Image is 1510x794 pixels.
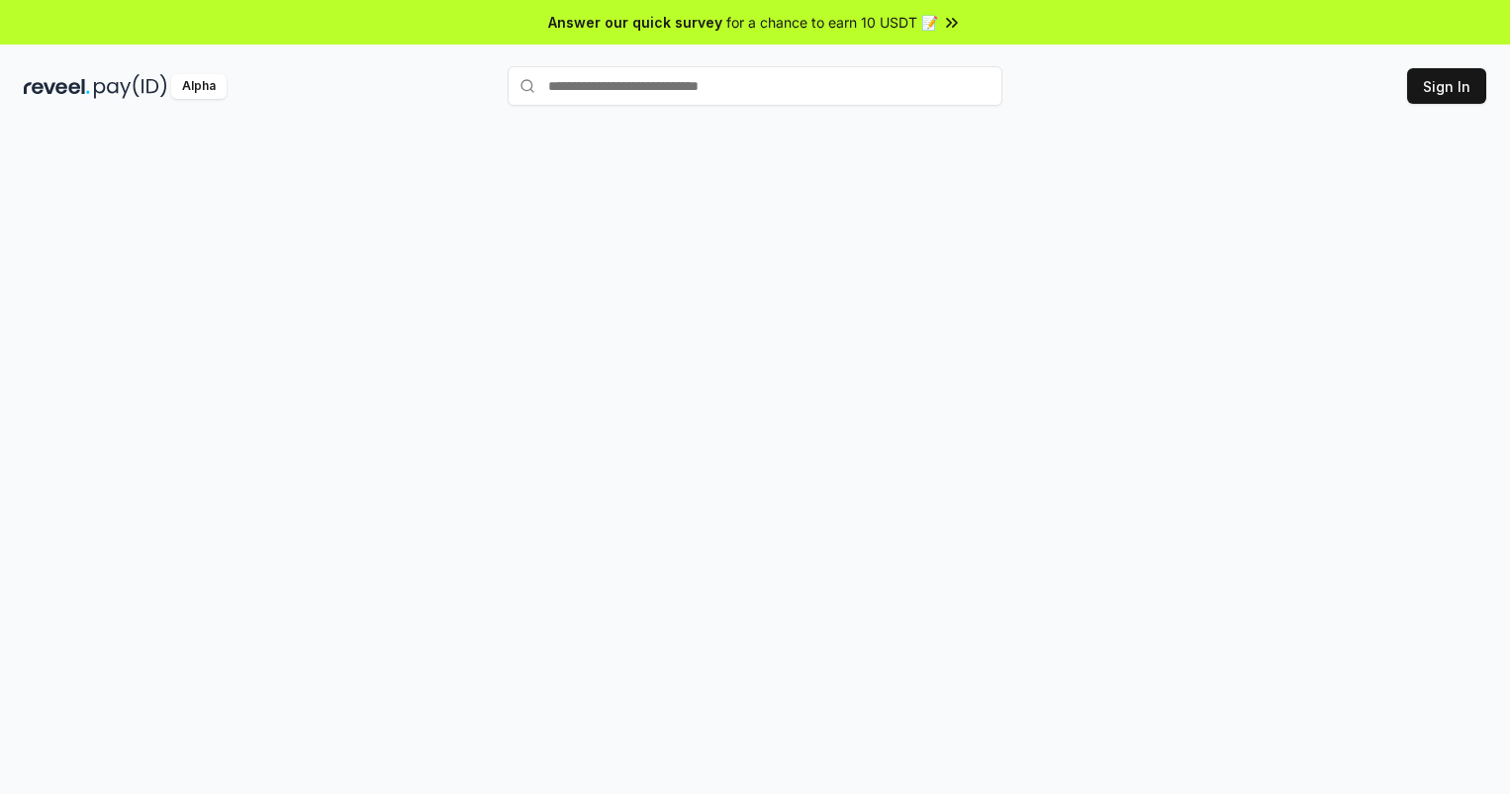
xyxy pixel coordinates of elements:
span: for a chance to earn 10 USDT 📝 [726,12,938,33]
div: Alpha [171,74,227,99]
span: Answer our quick survey [548,12,722,33]
button: Sign In [1407,68,1486,104]
img: pay_id [94,74,167,99]
img: reveel_dark [24,74,90,99]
